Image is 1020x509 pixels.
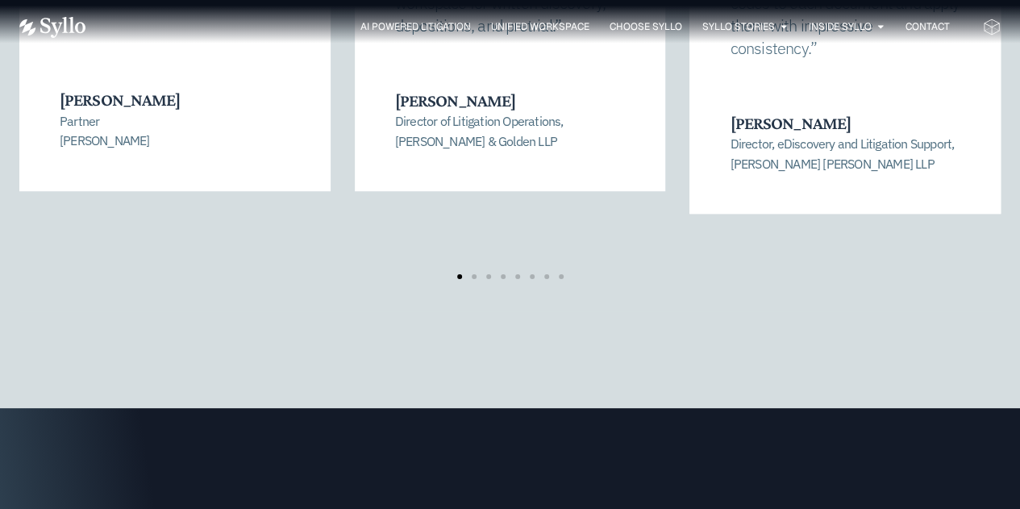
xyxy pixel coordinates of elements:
[360,19,471,34] a: AI Powered Litigation
[19,17,85,38] img: Vector
[395,90,624,111] h3: [PERSON_NAME]
[486,274,491,279] span: Go to slide 3
[702,19,775,34] a: Syllo Stories
[906,19,950,34] a: Contact
[457,274,462,279] span: Go to slide 1
[491,19,589,34] a: Unified Workspace
[515,274,520,279] span: Go to slide 5
[60,90,289,111] h3: [PERSON_NAME]
[809,19,872,34] a: Inside Syllo
[559,274,564,279] span: Go to slide 8
[730,113,959,134] h3: [PERSON_NAME]
[118,19,950,35] nav: Menu
[118,19,950,35] div: Menu Toggle
[610,19,682,34] a: Choose Syllo
[544,274,549,279] span: Go to slide 7
[472,274,477,279] span: Go to slide 2
[501,274,506,279] span: Go to slide 4
[730,134,959,173] p: Director, eDiscovery and Litigation Support, [PERSON_NAME] [PERSON_NAME] LLP
[60,111,289,151] p: Partner [PERSON_NAME]
[395,111,624,151] p: Director of Litigation Operations, [PERSON_NAME] & Golden LLP
[530,274,535,279] span: Go to slide 6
